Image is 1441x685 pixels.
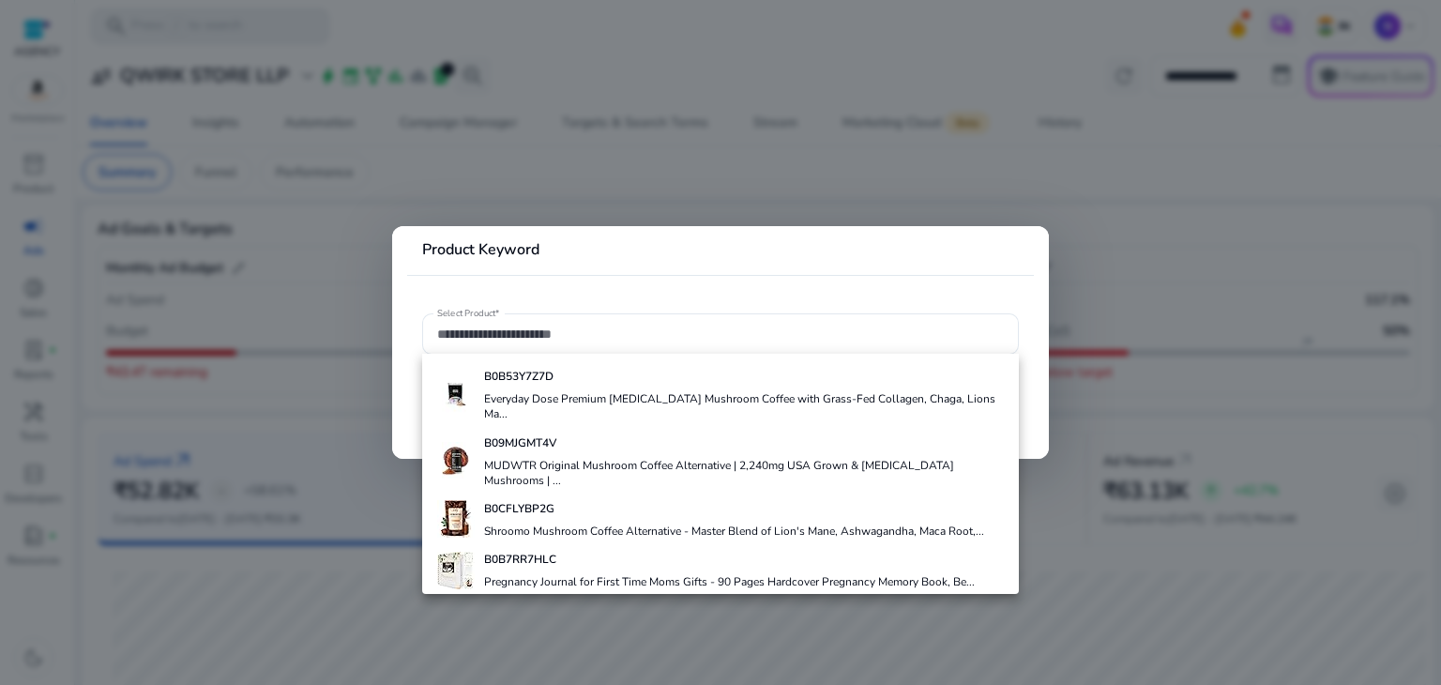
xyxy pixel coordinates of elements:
img: 51IbrPW28SL._SX38_SY50_CR,0,0,38,50_.jpg [437,442,475,479]
b: B09MJGMT4V [484,435,556,450]
img: 51jFR27h0GL._AC_US40_.jpg [437,500,475,538]
b: Product Keyword [422,239,539,260]
b: B0CFLYBP2G [484,501,554,516]
h4: Pregnancy Journal for First Time Moms Gifts - 90 Pages Hardcover Pregnancy Memory Book, Be... [484,574,975,589]
b: B0B53Y7Z7D [484,369,554,384]
b: B0B7RR7HLC [484,552,556,567]
img: 51BdWYtT5hL._AC_US40_.jpg [437,552,475,589]
img: 4123xjDLVQL._SX38_SY50_CR,0,0,38,50_.jpg [437,375,475,413]
mat-label: Select Product* [437,307,500,320]
h4: Everyday Dose Premium [MEDICAL_DATA] Mushroom Coffee with Grass-Fed Collagen, Chaga, Lions Ma... [484,391,1004,421]
h4: MUDWTR Original Mushroom Coffee Alternative | 2,240mg USA Grown & [MEDICAL_DATA] Mushrooms | ... [484,458,1004,488]
h4: Shroomo Mushroom Coffee Alternative - Master Blend of Lion's Mane, Ashwagandha, Maca Root,... [484,524,984,539]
